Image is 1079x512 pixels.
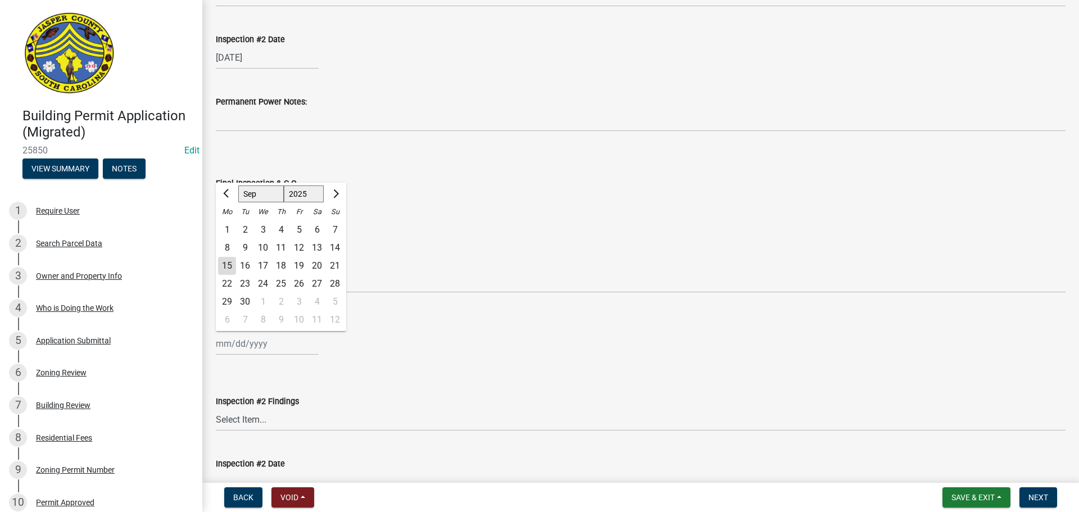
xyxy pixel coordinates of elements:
[36,434,92,442] div: Residential Fees
[216,460,285,468] label: Inspection #2 Date
[22,158,98,179] button: View Summary
[36,304,114,312] div: Who is Doing the Work
[308,257,326,275] div: 20
[233,493,253,502] span: Back
[308,275,326,293] div: Saturday, September 27, 2025
[218,311,236,329] div: 6
[308,293,326,311] div: 4
[216,398,299,406] label: Inspection #2 Findings
[308,293,326,311] div: Saturday, October 4, 2025
[218,221,236,239] div: 1
[9,234,27,252] div: 2
[308,257,326,275] div: Saturday, September 20, 2025
[284,185,324,202] select: Select year
[326,311,344,329] div: 12
[328,185,342,203] button: Next month
[9,396,27,414] div: 7
[326,311,344,329] div: Sunday, October 12, 2025
[308,221,326,239] div: Saturday, September 6, 2025
[254,275,272,293] div: Wednesday, September 24, 2025
[218,203,236,221] div: Mo
[308,311,326,329] div: 11
[36,499,94,506] div: Permit Approved
[272,257,290,275] div: Thursday, September 18, 2025
[224,487,262,508] button: Back
[236,275,254,293] div: 23
[9,202,27,220] div: 1
[36,466,115,474] div: Zoning Permit Number
[308,221,326,239] div: 6
[308,203,326,221] div: Sa
[218,239,236,257] div: 8
[236,257,254,275] div: 16
[272,311,290,329] div: 9
[36,369,87,377] div: Zoning Review
[184,145,200,156] wm-modal-confirm: Edit Application Number
[22,108,193,141] h4: Building Permit Application (Migrated)
[9,461,27,479] div: 9
[326,257,344,275] div: Sunday, September 21, 2025
[280,493,298,502] span: Void
[254,311,272,329] div: Wednesday, October 8, 2025
[272,311,290,329] div: Thursday, October 9, 2025
[9,267,27,285] div: 3
[308,275,326,293] div: 27
[9,299,27,317] div: 4
[36,401,90,409] div: Building Review
[218,257,236,275] div: Monday, September 15, 2025
[1028,493,1048,502] span: Next
[236,239,254,257] div: Tuesday, September 9, 2025
[254,293,272,311] div: 1
[290,275,308,293] div: Friday, September 26, 2025
[326,275,344,293] div: 28
[326,293,344,311] div: 5
[290,311,308,329] div: 10
[236,311,254,329] div: 7
[36,239,102,247] div: Search Parcel Data
[254,203,272,221] div: We
[103,158,146,179] button: Notes
[236,293,254,311] div: Tuesday, September 30, 2025
[238,185,284,202] select: Select month
[290,293,308,311] div: Friday, October 3, 2025
[254,293,272,311] div: Wednesday, October 1, 2025
[254,275,272,293] div: 24
[218,293,236,311] div: 29
[326,239,344,257] div: Sunday, September 14, 2025
[254,221,272,239] div: Wednesday, September 3, 2025
[326,203,344,221] div: Su
[216,36,285,44] label: Inspection #2 Date
[326,221,344,239] div: 7
[236,257,254,275] div: Tuesday, September 16, 2025
[9,332,27,350] div: 5
[218,311,236,329] div: Monday, October 6, 2025
[220,185,234,203] button: Previous month
[1019,487,1057,508] button: Next
[254,311,272,329] div: 8
[103,165,146,174] wm-modal-confirm: Notes
[218,275,236,293] div: Monday, September 22, 2025
[184,145,200,156] a: Edit
[236,239,254,257] div: 9
[272,239,290,257] div: Thursday, September 11, 2025
[254,257,272,275] div: 17
[236,293,254,311] div: 30
[308,239,326,257] div: Saturday, September 13, 2025
[9,364,27,382] div: 6
[36,337,111,345] div: Application Submittal
[951,493,995,502] span: Save & Exit
[254,221,272,239] div: 3
[216,180,298,188] label: Final Inspection & C.O.
[290,203,308,221] div: Fr
[326,275,344,293] div: Sunday, September 28, 2025
[290,239,308,257] div: Friday, September 12, 2025
[218,293,236,311] div: Monday, September 29, 2025
[9,493,27,511] div: 10
[272,293,290,311] div: 2
[22,145,180,156] span: 25850
[218,239,236,257] div: Monday, September 8, 2025
[216,98,307,106] label: Permanent Power Notes:
[272,221,290,239] div: Thursday, September 4, 2025
[308,311,326,329] div: Saturday, October 11, 2025
[254,239,272,257] div: 10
